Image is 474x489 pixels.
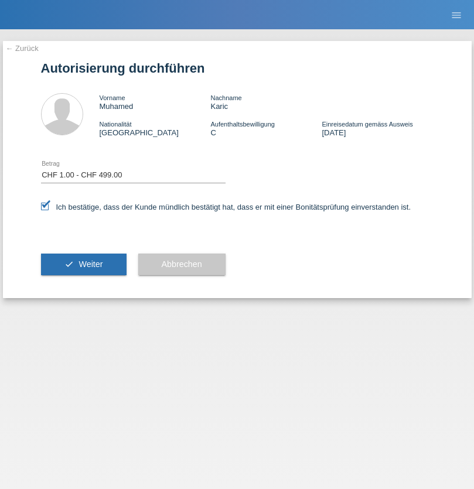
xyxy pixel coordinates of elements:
[6,44,39,53] a: ← Zurück
[210,119,322,137] div: C
[210,94,241,101] span: Nachname
[41,254,127,276] button: check Weiter
[210,93,322,111] div: Karic
[64,259,74,269] i: check
[100,94,125,101] span: Vorname
[100,119,211,137] div: [GEOGRAPHIC_DATA]
[162,259,202,269] span: Abbrechen
[41,61,434,76] h1: Autorisierung durchführen
[322,119,433,137] div: [DATE]
[100,121,132,128] span: Nationalität
[100,93,211,111] div: Muhamed
[41,203,411,211] label: Ich bestätige, dass der Kunde mündlich bestätigt hat, dass er mit einer Bonitätsprüfung einversta...
[451,9,462,21] i: menu
[445,11,468,18] a: menu
[322,121,412,128] span: Einreisedatum gemäss Ausweis
[138,254,226,276] button: Abbrechen
[79,259,103,269] span: Weiter
[210,121,274,128] span: Aufenthaltsbewilligung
